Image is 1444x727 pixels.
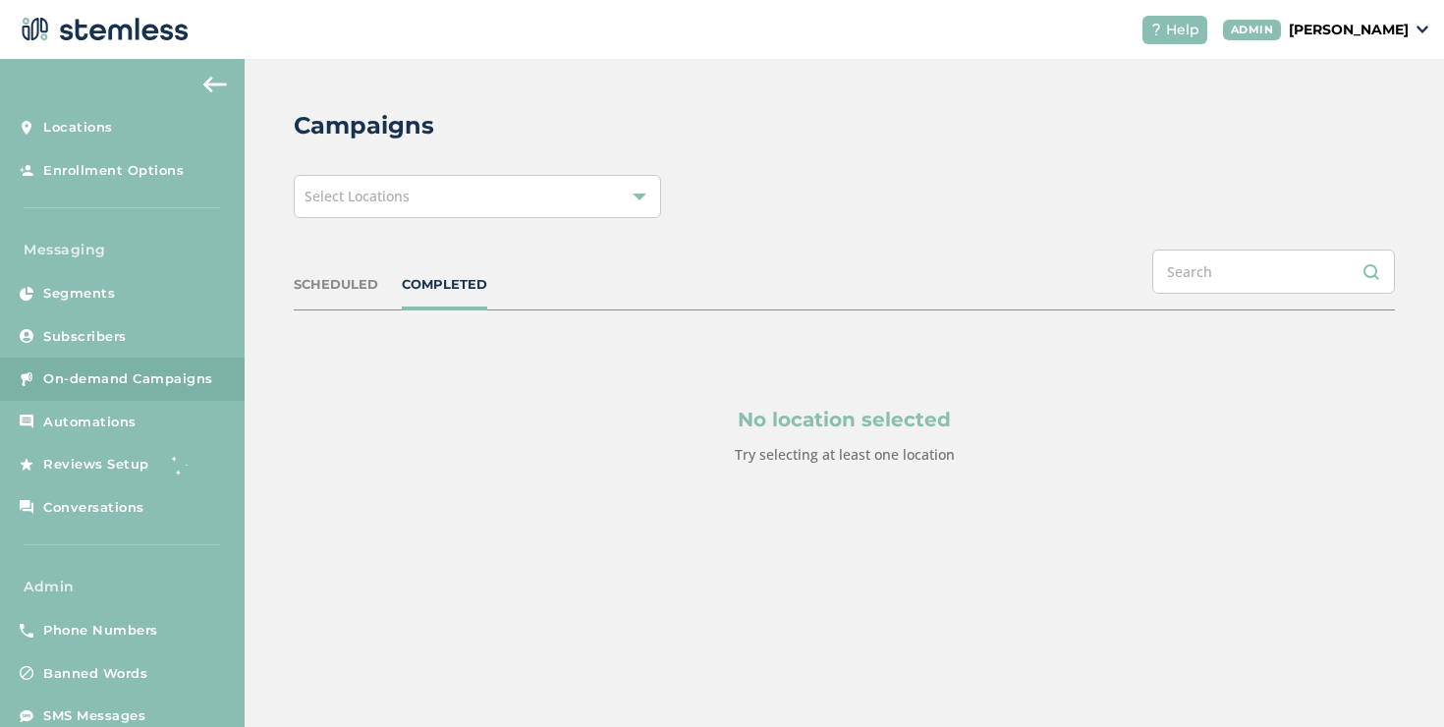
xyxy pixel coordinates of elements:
[1152,250,1395,294] input: Search
[305,187,410,205] span: Select Locations
[43,621,158,641] span: Phone Numbers
[388,405,1301,434] p: No location selected
[164,445,203,484] img: glitter-stars-b7820f95.gif
[43,369,213,389] span: On-demand Campaigns
[294,275,378,295] div: SCHEDULED
[1416,26,1428,33] img: icon_down-arrow-small-66adaf34.svg
[43,413,137,432] span: Automations
[43,706,145,726] span: SMS Messages
[1166,20,1199,40] span: Help
[1150,24,1162,35] img: icon-help-white-03924b79.svg
[43,664,147,684] span: Banned Words
[735,445,955,464] label: Try selecting at least one location
[43,284,115,304] span: Segments
[1223,20,1282,40] div: ADMIN
[43,327,127,347] span: Subscribers
[1289,20,1409,40] p: [PERSON_NAME]
[294,108,434,143] h2: Campaigns
[402,275,487,295] div: COMPLETED
[43,161,184,181] span: Enrollment Options
[203,77,227,92] img: icon-arrow-back-accent-c549486e.svg
[16,10,189,49] img: logo-dark-0685b13c.svg
[43,118,113,138] span: Locations
[43,498,144,518] span: Conversations
[43,455,149,475] span: Reviews Setup
[1346,633,1444,727] iframe: Chat Widget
